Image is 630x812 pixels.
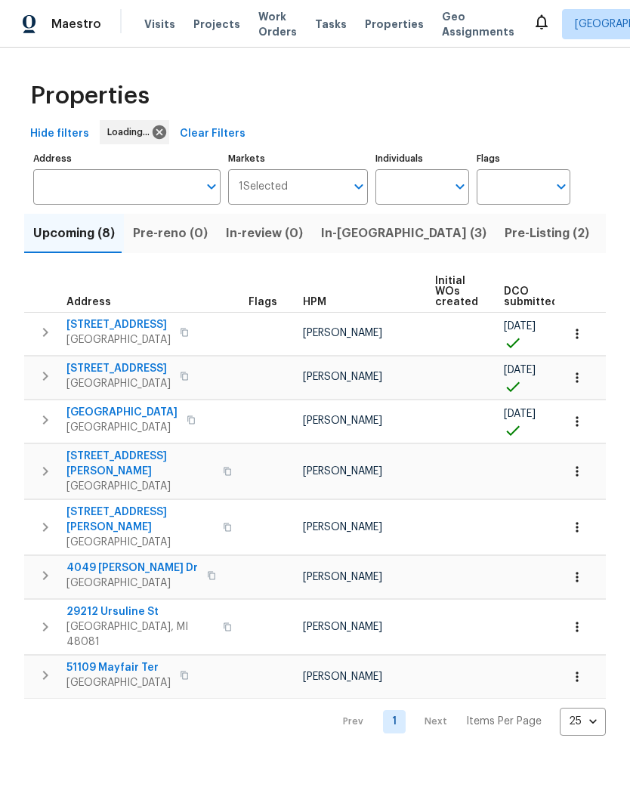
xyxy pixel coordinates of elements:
span: [PERSON_NAME] [303,522,382,533]
span: [PERSON_NAME] [303,415,382,426]
span: [DATE] [504,409,536,419]
span: [STREET_ADDRESS] [66,361,171,376]
span: [GEOGRAPHIC_DATA] [66,376,171,391]
span: [PERSON_NAME] [303,572,382,582]
span: Geo Assignments [442,9,514,39]
span: [STREET_ADDRESS][PERSON_NAME] [66,505,214,535]
span: [PERSON_NAME] [303,372,382,382]
span: Clear Filters [180,125,246,144]
label: Address [33,154,221,163]
span: 1 Selected [239,181,288,193]
span: HPM [303,297,326,307]
span: 29212 Ursuline St [66,604,214,619]
span: [GEOGRAPHIC_DATA], MI 48081 [66,619,214,650]
span: [STREET_ADDRESS][PERSON_NAME] [66,449,214,479]
span: Visits [144,17,175,32]
span: [GEOGRAPHIC_DATA] [66,420,178,435]
span: 4049 [PERSON_NAME] Dr [66,560,198,576]
span: [GEOGRAPHIC_DATA] [66,332,171,347]
span: Work Orders [258,9,297,39]
span: Pre-Listing (2) [505,223,589,244]
button: Hide filters [24,120,95,148]
span: [PERSON_NAME] [303,622,382,632]
span: [GEOGRAPHIC_DATA] [66,479,214,494]
span: [PERSON_NAME] [303,672,382,682]
span: [PERSON_NAME] [303,328,382,338]
span: Maestro [51,17,101,32]
span: Properties [365,17,424,32]
a: Goto page 1 [383,710,406,733]
nav: Pagination Navigation [329,708,606,736]
span: Loading... [107,125,156,140]
span: [DATE] [504,321,536,332]
span: [GEOGRAPHIC_DATA] [66,535,214,550]
p: Items Per Page [466,714,542,729]
span: 51109 Mayfair Ter [66,660,171,675]
span: Address [66,297,111,307]
span: Initial WOs created [435,276,478,307]
span: In-review (0) [226,223,303,244]
span: Projects [193,17,240,32]
span: Tasks [315,19,347,29]
button: Clear Filters [174,120,252,148]
span: [DATE] [504,365,536,375]
span: DCO submitted [504,286,558,307]
label: Markets [228,154,369,163]
span: Flags [249,297,277,307]
div: Loading... [100,120,169,144]
span: [GEOGRAPHIC_DATA] [66,675,171,690]
button: Open [551,176,572,197]
span: [PERSON_NAME] [303,466,382,477]
div: 25 [560,702,606,741]
span: Properties [30,88,150,103]
button: Open [348,176,369,197]
label: Flags [477,154,570,163]
span: Pre-reno (0) [133,223,208,244]
label: Individuals [375,154,469,163]
span: Upcoming (8) [33,223,115,244]
span: [GEOGRAPHIC_DATA] [66,405,178,420]
span: In-[GEOGRAPHIC_DATA] (3) [321,223,486,244]
span: Hide filters [30,125,89,144]
button: Open [449,176,471,197]
span: [GEOGRAPHIC_DATA] [66,576,198,591]
span: [STREET_ADDRESS] [66,317,171,332]
button: Open [201,176,222,197]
